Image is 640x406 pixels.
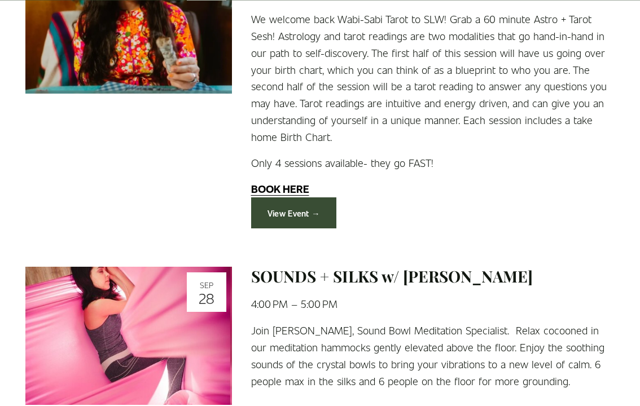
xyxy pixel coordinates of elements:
[190,290,223,305] div: 28
[25,267,231,404] img: SOUNDS + SILKS w/ Elizabeth
[251,322,615,390] p: Join [PERSON_NAME], Sound Bowl Meditation Specialist. Relax cocooned in our meditation hammocks g...
[251,182,309,196] strong: BOOK HERE
[251,155,615,171] p: Only 4 sessions available- they go FAST!
[251,266,533,286] a: SOUNDS + SILKS w/ [PERSON_NAME]
[251,182,309,195] a: BOOK HERE
[190,281,223,289] div: Sep
[251,197,337,228] a: View Event →
[251,11,615,146] p: We welcome back Wabi-Sabi Tarot to SLW! Grab a 60 minute Astro + Tarot Sesh! Astrology and tarot ...
[301,297,337,310] time: 5:00 PM
[251,297,288,310] time: 4:00 PM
